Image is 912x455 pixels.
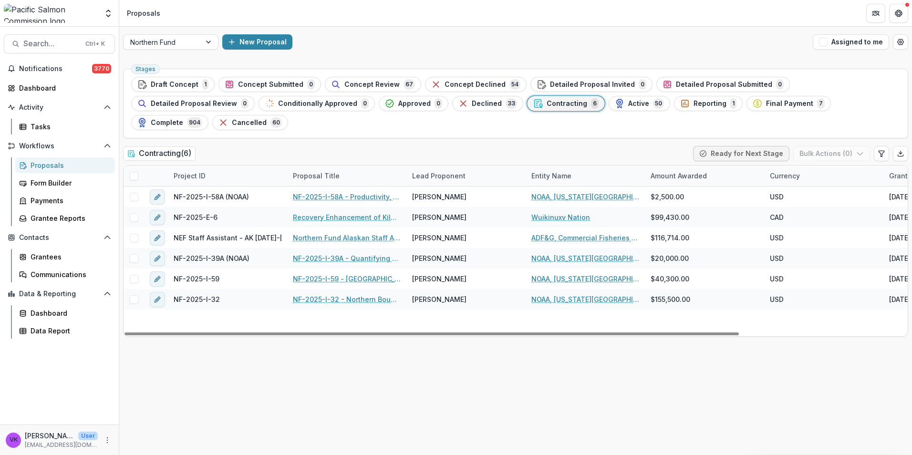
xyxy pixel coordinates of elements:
span: USD [770,294,784,304]
a: NF-2025-I-39A - Quantifying effects of [MEDICAL_DATA] deficiency on marine survival of Chinook Sa... [293,253,401,263]
a: Form Builder [15,175,115,191]
a: Northern Fund Alaskan Staff Assistant [DATE]-[DATE] [293,233,401,243]
span: CAD [770,212,784,222]
span: NF-2025-E-6 [174,212,218,222]
div: Tasks [31,122,107,132]
button: Approved0 [379,96,448,111]
div: Entity Name [526,165,645,186]
button: Detailed Proposal Submitted0 [656,77,790,92]
nav: breadcrumb [123,6,164,20]
span: USD [770,253,784,263]
button: Open Activity [4,100,115,115]
span: Detailed Proposal Invited [550,81,635,89]
div: Form Builder [31,178,107,188]
span: 0 [361,98,369,109]
button: Active50 [609,96,670,111]
span: Search... [23,39,80,48]
button: Open entity switcher [102,4,115,23]
span: USD [770,192,784,202]
div: Grantees [31,252,107,262]
span: Concept Declined [445,81,506,89]
div: Proposal Title [287,165,406,186]
span: NEF Staff Assistant - AK [DATE]-[DATE] [174,233,301,243]
span: 1 [730,98,736,109]
button: edit [150,189,165,205]
span: 33 [506,98,517,109]
span: $40,300.00 [651,274,689,284]
div: Proposal Title [287,171,345,181]
p: User [78,432,98,440]
div: Grantee Reports [31,213,107,223]
div: Project ID [168,165,287,186]
div: [DATE] [889,212,911,222]
a: NOAA, [US_STATE][GEOGRAPHIC_DATA], [GEOGRAPHIC_DATA] [531,253,639,263]
div: Entity Name [526,171,577,181]
span: 0 [307,79,315,90]
button: Search... [4,34,115,53]
button: Open Workflows [4,138,115,154]
p: [EMAIL_ADDRESS][DOMAIN_NAME] [25,441,98,449]
button: Export table data [893,146,908,161]
span: Cancelled [232,119,267,127]
span: $116,714.00 [651,233,689,243]
span: NF-2025-I-59 [174,274,219,284]
button: Cancelled60 [212,115,288,130]
a: Data Report [15,323,115,339]
button: Contracting6 [527,96,605,111]
div: Currency [764,165,883,186]
span: 54 [509,79,520,90]
a: Dashboard [4,80,115,96]
div: Lead Proponent [406,171,471,181]
div: Proposals [31,160,107,170]
div: [DATE] [889,192,911,202]
a: ADF&G, Commercial Fisheries Division ([GEOGRAPHIC_DATA]) [531,233,639,243]
span: 67 [404,79,415,90]
span: Reporting [694,100,726,108]
span: Notifications [19,65,92,73]
h2: Contracting ( 6 ) [123,146,196,160]
span: Contracting [547,100,587,108]
span: Concept Review [344,81,400,89]
button: edit [150,251,165,266]
span: Draft Concept [151,81,198,89]
span: Active [628,100,649,108]
p: [PERSON_NAME] [25,431,74,441]
a: NOAA, [US_STATE][GEOGRAPHIC_DATA], [GEOGRAPHIC_DATA] [531,274,639,284]
span: 60 [270,117,282,128]
button: Reporting1 [674,96,743,111]
span: $155,500.00 [651,294,690,304]
button: Partners [866,4,885,23]
span: Conditionally Approved [278,100,357,108]
span: 3770 [92,64,111,73]
button: Declined33 [452,96,523,111]
a: Recovery Enhancement of Kilbella-Chuckwalla Chinook, [DATE]-[DATE] [293,212,401,222]
button: edit [150,230,165,246]
div: Lead Proponent [406,165,526,186]
div: [DATE] [889,274,911,284]
div: Communications [31,269,107,279]
div: Payments [31,196,107,206]
a: Grantee Reports [15,210,115,226]
span: 0 [776,79,784,90]
span: Activity [19,103,100,112]
button: Detailed Proposal Review0 [131,96,255,111]
a: Tasks [15,119,115,134]
span: 0 [435,98,442,109]
span: NF-2025-I-32 [174,294,220,304]
span: NF-2025-I-39A (NOAA) [174,253,249,263]
span: Declined [472,100,502,108]
span: Approved [398,100,431,108]
span: 7 [817,98,825,109]
button: Concept Review67 [325,77,421,92]
a: NOAA, [US_STATE][GEOGRAPHIC_DATA], [GEOGRAPHIC_DATA] [531,192,639,202]
a: NF-2025-I-32 - Northern Boundary Area Sockeye Salmon Genetic Stock Identification for 2025 [293,294,401,304]
button: New Proposal [222,34,292,50]
span: $20,000.00 [651,253,689,263]
span: 1 [202,79,208,90]
a: NF-2025-I-58A - Productivity, Migration Timing, and Survival of Sockeye, Coho, and Pink Salmon at... [293,192,401,202]
span: Final Payment [766,100,813,108]
a: Dashboard [15,305,115,321]
span: Detailed Proposal Review [151,100,237,108]
button: Open Data & Reporting [4,286,115,301]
